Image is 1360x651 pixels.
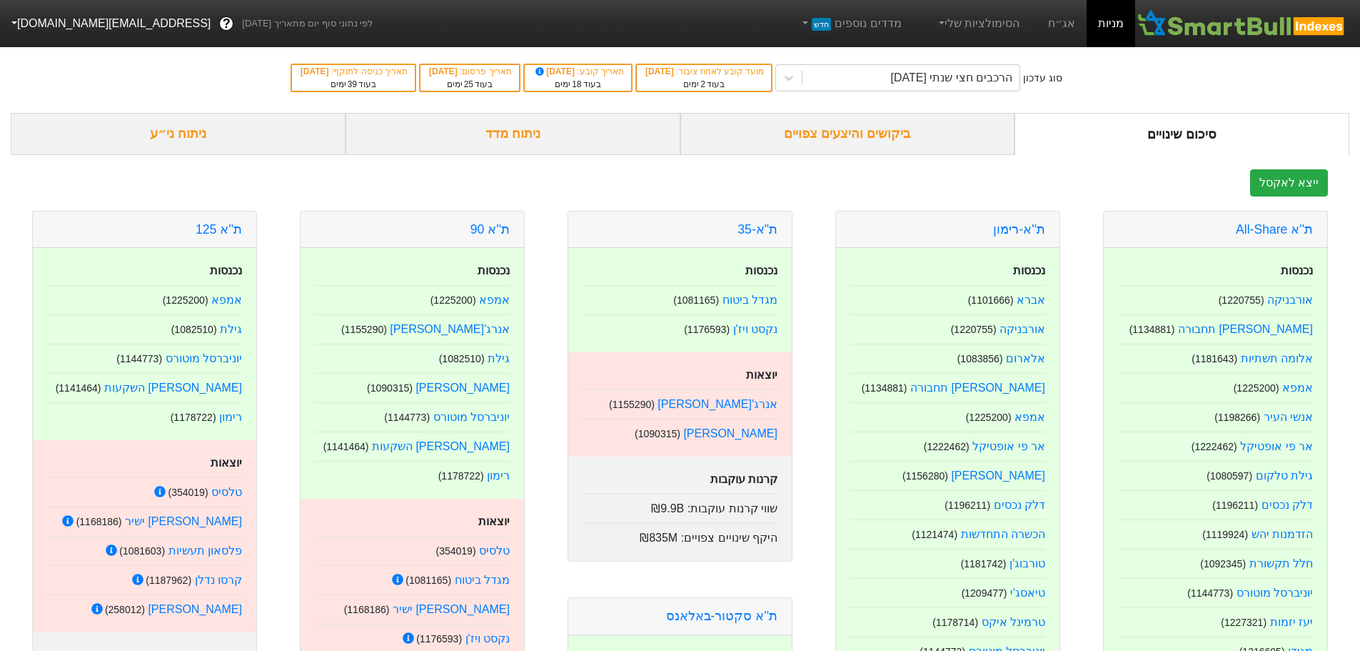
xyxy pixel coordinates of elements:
[104,382,242,394] a: [PERSON_NAME] השקעות
[1200,558,1246,570] small: ( 1092345 )
[1219,294,1264,306] small: ( 1220755 )
[737,222,777,237] a: ת"א-35
[999,323,1045,335] a: אורבניקה
[488,352,510,364] a: גילת
[219,411,242,423] a: רימון
[171,412,216,423] small: ( 1178722 )
[957,353,1003,364] small: ( 1083856 )
[210,264,242,277] strong: נכנסות
[1207,470,1252,482] small: ( 1080597 )
[862,382,907,394] small: ( 1134881 )
[433,411,510,423] a: יוניברסל מוטורס
[390,323,510,335] a: אנרג'[PERSON_NAME]
[301,66,331,76] span: [DATE]
[635,428,680,439] small: ( 1090315 )
[1212,500,1258,511] small: ( 1196211 )
[1240,440,1313,452] a: אר פי אופטיקל
[700,79,705,89] span: 2
[146,575,191,586] small: ( 1187962 )
[1187,587,1233,599] small: ( 1144773 )
[455,574,510,586] a: מגדל ביטוח
[223,14,231,34] span: ?
[465,632,510,645] a: נקסט ויז'ן
[658,398,777,410] a: אנרג'[PERSON_NAME]
[951,469,1045,482] a: [PERSON_NAME]
[812,18,831,31] span: חדש
[924,441,969,452] small: ( 1222462 )
[1221,617,1266,628] small: ( 1227321 )
[428,78,512,91] div: בעוד ימים
[479,294,510,306] a: אמפא
[171,324,217,335] small: ( 1082510 )
[1192,353,1237,364] small: ( 1181643 )
[478,264,510,277] strong: נכנסות
[1009,557,1045,570] a: טורבוג'ן
[429,66,460,76] span: [DATE]
[993,222,1045,237] a: ת''א-רימון
[415,382,510,394] a: [PERSON_NAME]
[951,324,997,335] small: ( 1220755 )
[683,427,777,439] a: [PERSON_NAME]
[348,79,357,89] span: 39
[1017,294,1045,306] a: אברא
[961,558,1007,570] small: ( 1181742 )
[930,9,1026,38] a: הסימולציות שלי
[416,633,462,645] small: ( 1176593 )
[119,545,165,557] small: ( 1081603 )
[168,487,208,498] small: ( 354019 )
[211,457,242,469] strong: יוצאות
[651,502,684,515] span: ₪9.9B
[1261,499,1313,511] a: דלק נכסים
[105,604,145,615] small: ( 258012 )
[1023,71,1062,86] div: סוג עדכון
[323,441,369,452] small: ( 1141464 )
[733,323,778,335] a: נקסט ויז'ן
[125,515,242,527] a: [PERSON_NAME] ישיר
[242,16,373,31] span: לפי נתוני סוף יום מתאריך [DATE]
[211,486,242,498] a: טלסיס
[609,399,655,410] small: ( 1155290 )
[982,616,1045,628] a: טרמינל איקס
[372,440,510,452] a: [PERSON_NAME] השקעות
[1281,264,1313,277] strong: נכנסות
[439,353,485,364] small: ( 1082510 )
[384,412,430,423] small: ( 1144773 )
[644,78,764,91] div: בעוד ימים
[56,382,101,394] small: ( 1141464 )
[932,617,978,628] small: ( 1178714 )
[1250,169,1328,197] button: ייצא לאקסל
[406,575,451,586] small: ( 1081165 )
[168,545,242,557] a: פלסאון תעשיות
[470,222,510,237] a: ת''א 90
[1013,264,1045,277] strong: נכנסות
[438,470,484,482] small: ( 1178722 )
[76,516,122,527] small: ( 1168186 )
[684,324,730,335] small: ( 1176593 )
[794,9,907,38] a: מדדים נוספיםחדש
[1236,587,1313,599] a: יוניברסל מוטורס
[211,294,242,306] a: אמפא
[299,78,408,91] div: בעוד ימים
[299,65,408,78] div: תאריך כניסה לתוקף :
[479,545,510,557] a: טלסיס
[994,499,1045,511] a: דלק נכסים
[220,323,242,335] a: גילת
[533,66,578,76] span: [DATE]
[945,500,990,511] small: ( 1196211 )
[962,587,1007,599] small: ( 1209477 )
[532,78,624,91] div: בעוד ימים
[1270,616,1313,628] a: יעז יזמות
[583,523,777,547] div: היקף שינויים צפויים :
[710,473,777,485] strong: קרנות עוקבות
[166,352,242,364] a: יוניברסל מוטורס
[1241,352,1313,364] a: אלומה תשתיות
[644,65,764,78] div: מועד קובע לאחוז ציבור :
[912,529,957,540] small: ( 1121474 )
[1014,411,1045,423] a: אמפא
[11,113,346,155] div: ניתוח ני״ע
[532,65,624,78] div: תאריך קובע :
[1282,382,1313,394] a: אמפא
[341,324,387,335] small: ( 1155290 )
[487,469,510,482] a: רימון
[572,79,581,89] span: 18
